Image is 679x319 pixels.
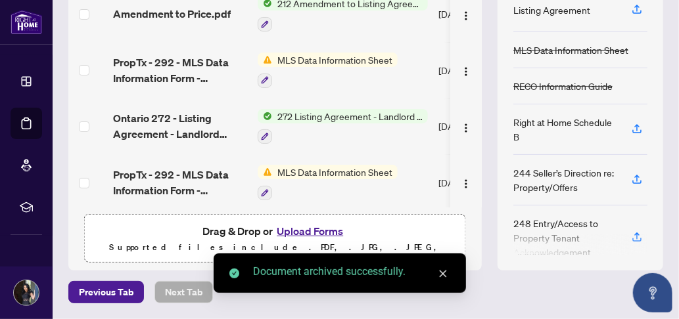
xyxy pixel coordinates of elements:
img: Logo [461,123,471,133]
td: [DATE] [433,42,523,98]
button: Status IconMLS Data Information Sheet [258,165,398,200]
div: 244 Seller’s Direction re: Property/Offers [513,165,616,194]
span: Ontario 272 - Listing Agreement - Landlord Designated Representation Agreement Authority to Offer... [113,110,247,142]
button: Logo [456,60,477,81]
div: Listing Agreement [513,3,590,17]
div: Right at Home Schedule B [513,115,616,144]
button: Status IconMLS Data Information Sheet [258,53,398,88]
span: PropTx - 292 - MLS Data Information Form - Condo_Co-op_Co-Ownership_Time Share - Lease_Sub-Lease ... [113,54,247,86]
img: Logo [461,66,471,77]
td: [DATE] [433,98,523,155]
button: Open asap [633,273,672,312]
span: close [438,269,448,278]
div: 248 Entry/Access to Property Tenant Acknowledgement [513,216,616,259]
div: RECO Information Guide [513,79,613,93]
span: MLS Data Information Sheet [272,165,398,179]
img: Profile Icon [14,280,39,305]
a: Close [436,266,450,281]
div: Document archived successfully. [253,264,450,280]
img: logo [11,10,42,34]
span: Drag & Drop orUpload FormsSupported files include .PDF, .JPG, .JPEG, .PNG under25MB [85,215,465,279]
img: Status Icon [258,165,272,179]
span: Previous Tab [79,282,133,303]
span: MLS Data Information Sheet [272,53,398,67]
span: 272 Listing Agreement - Landlord Designated Representation Agreement Authority to Offer for Lease [272,109,428,123]
button: Status Icon272 Listing Agreement - Landlord Designated Representation Agreement Authority to Offe... [258,109,428,144]
img: Status Icon [258,109,272,123]
img: Logo [461,179,471,189]
img: Logo [461,11,471,21]
span: check-circle [229,268,239,278]
button: Logo [456,116,477,137]
div: MLS Data Information Sheet [513,43,628,57]
img: Status Icon [258,53,272,67]
button: Next Tab [154,281,213,303]
button: Logo [456,3,477,24]
button: Upload Forms [273,223,347,240]
p: Supported files include .PDF, .JPG, .JPEG, .PNG under 25 MB [93,240,457,271]
span: Drag & Drop or [202,223,347,240]
button: Previous Tab [68,281,144,303]
td: [DATE] [433,154,523,211]
button: Logo [456,172,477,193]
span: PropTx - 292 - MLS Data Information Form - Condo_Co-op_Co-Ownership_Time Share - Lease_Sub-Lease ... [113,167,247,198]
span: Amendment to Price.pdf [113,6,231,22]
